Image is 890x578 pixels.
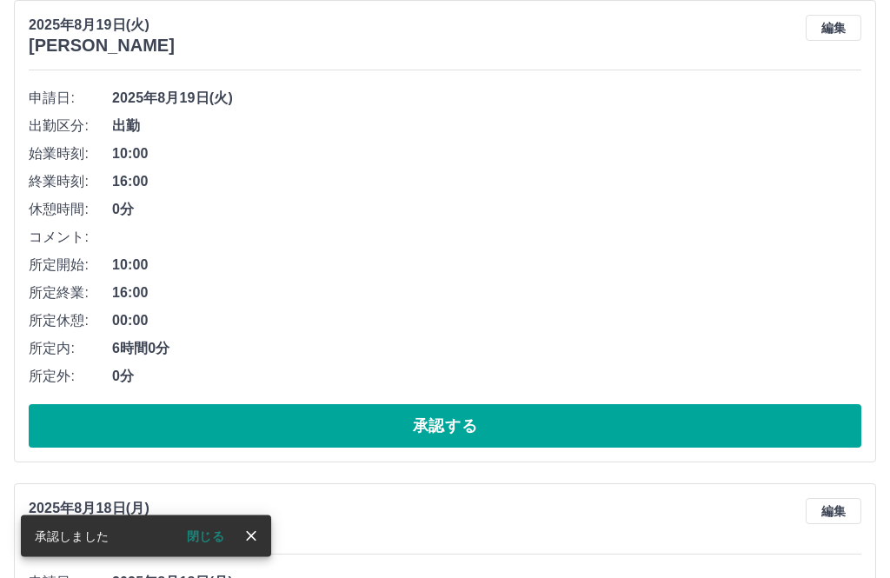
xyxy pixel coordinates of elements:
span: 2025年8月19日(火) [112,89,861,110]
button: 閉じる [173,523,238,549]
span: 申請日: [29,89,112,110]
button: 承認する [29,405,861,448]
span: コメント: [29,228,112,249]
button: close [238,523,264,549]
span: 所定外: [29,367,112,388]
span: 所定開始: [29,256,112,276]
span: 始業時刻: [29,144,112,165]
span: 0分 [112,367,861,388]
span: 00:00 [112,311,861,332]
button: 編集 [806,499,861,525]
span: 休憩時間: [29,200,112,221]
span: 16:00 [112,283,861,304]
p: 2025年8月19日(火) [29,16,175,37]
div: 承認しました [35,521,109,552]
span: 所定休憩: [29,311,112,332]
span: 出勤 [112,116,861,137]
span: 10:00 [112,256,861,276]
span: 10:00 [112,144,861,165]
span: 所定終業: [29,283,112,304]
span: 所定内: [29,339,112,360]
span: 終業時刻: [29,172,112,193]
span: 0分 [112,200,861,221]
button: 編集 [806,16,861,42]
h3: [PERSON_NAME] [29,37,175,56]
span: 6時間0分 [112,339,861,360]
span: 出勤区分: [29,116,112,137]
span: 16:00 [112,172,861,193]
p: 2025年8月18日(月) [29,499,175,520]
